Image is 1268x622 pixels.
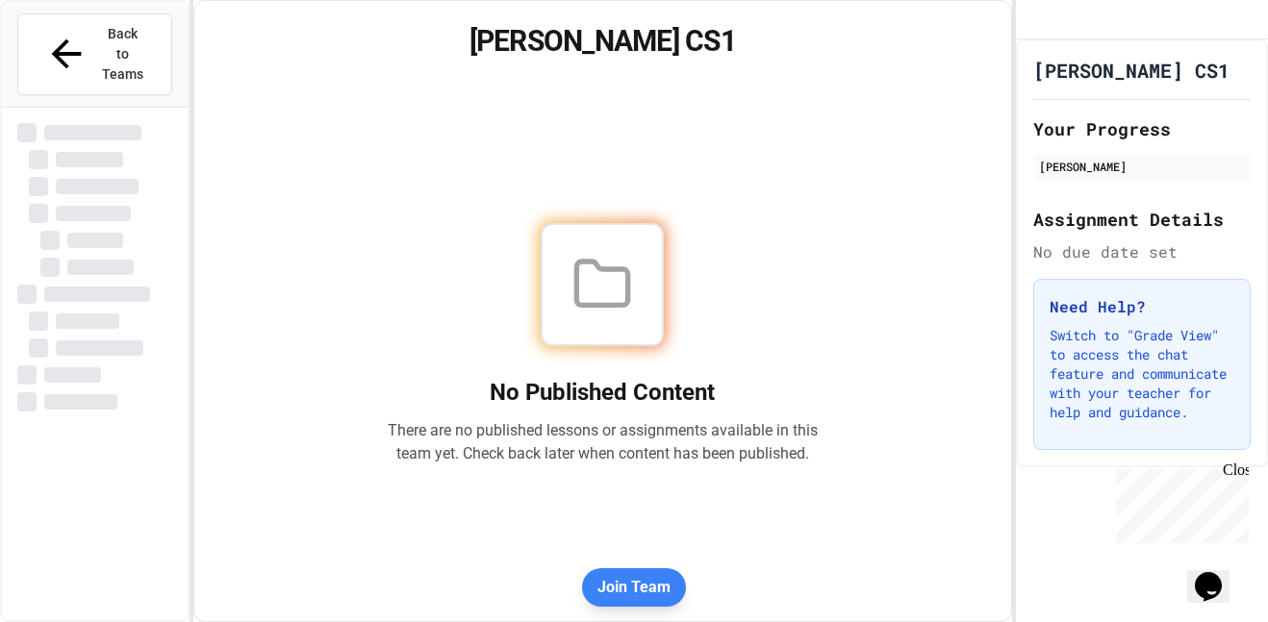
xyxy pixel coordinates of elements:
[1039,158,1245,175] div: [PERSON_NAME]
[100,24,145,85] span: Back to Teams
[1033,206,1251,233] h2: Assignment Details
[582,568,686,607] button: Join Team
[1033,115,1251,142] h2: Your Progress
[1050,295,1234,318] h3: Need Help?
[17,13,172,95] button: Back to Teams
[1108,461,1249,543] iframe: chat widget
[1033,57,1230,84] h1: [PERSON_NAME] CS1
[1050,326,1234,422] p: Switch to "Grade View" to access the chat feature and communicate with your teacher for help and ...
[387,419,818,465] p: There are no published lessons or assignments available in this team yet. Check back later when c...
[217,24,989,59] h1: [PERSON_NAME] CS1
[1187,545,1249,603] iframe: chat widget
[387,377,818,408] h2: No Published Content
[8,8,133,122] div: Chat with us now!Close
[1033,240,1251,263] div: No due date set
